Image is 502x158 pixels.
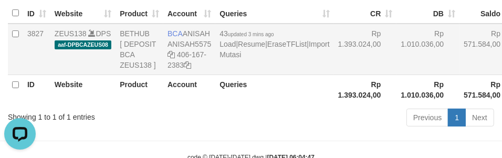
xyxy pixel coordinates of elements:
a: Resume [238,40,265,48]
a: EraseTFList [267,40,307,48]
a: Previous [406,109,448,127]
span: updated 3 mins ago [228,31,274,37]
td: DPS [50,24,116,75]
span: | | | [219,29,329,59]
td: 3827 [23,24,50,75]
th: CR: activate to sort column ascending [334,3,397,24]
th: Queries [215,75,333,104]
th: Product: activate to sort column ascending [116,3,163,24]
span: BCA [168,29,183,38]
th: Queries: activate to sort column ascending [215,3,333,24]
th: Website [50,75,116,104]
td: ANISAH 406-167-2383 [163,24,215,75]
th: DB: activate to sort column ascending [396,3,459,24]
th: Rp 1.393.024,00 [334,75,397,104]
th: Rp 1.010.036,00 [396,75,459,104]
a: Next [465,109,494,127]
th: Account [163,75,215,104]
td: BETHUB [ DEPOSIT BCA ZEUS138 ] [116,24,163,75]
td: Rp 1.010.036,00 [396,24,459,75]
td: Rp 1.393.024,00 [334,24,397,75]
a: Import Mutasi [219,40,329,59]
span: 43 [219,29,274,38]
th: ID [23,75,50,104]
a: Copy ANISAH5575 to clipboard [168,50,175,59]
a: 1 [448,109,466,127]
th: Account: activate to sort column ascending [163,3,215,24]
a: ZEUS138 [55,29,87,38]
a: Copy 4061672383 to clipboard [184,61,191,69]
div: Showing 1 to 1 of 1 entries [8,108,201,122]
th: Product [116,75,163,104]
a: ANISAH5575 [168,40,211,48]
span: aaf-DPBCAZEUS08 [55,40,111,49]
a: Load [219,40,236,48]
th: ID: activate to sort column ascending [23,3,50,24]
button: Open LiveChat chat widget [4,4,36,36]
th: Website: activate to sort column ascending [50,3,116,24]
